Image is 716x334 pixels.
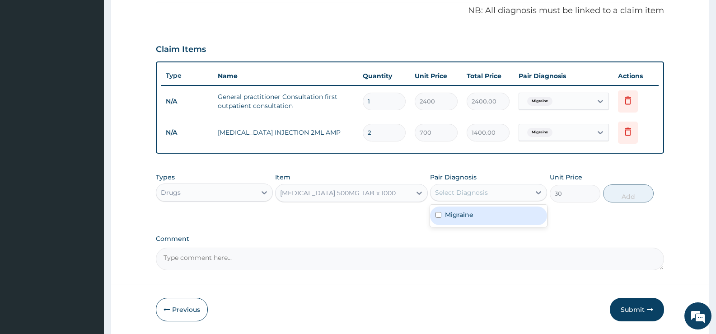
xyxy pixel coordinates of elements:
span: Migraine [527,97,552,106]
td: [MEDICAL_DATA] INJECTION 2ML AMP [213,123,358,141]
label: Unit Price [550,173,582,182]
p: NB: All diagnosis must be linked to a claim item [156,5,664,17]
label: Migraine [445,210,473,219]
th: Type [161,67,213,84]
label: Item [275,173,290,182]
th: Actions [613,67,659,85]
label: Comment [156,235,664,243]
th: Unit Price [410,67,462,85]
td: General practitioner Consultation first outpatient consultation [213,88,358,115]
div: Drugs [161,188,181,197]
button: Submit [610,298,664,321]
div: Chat with us now [47,51,152,62]
label: Types [156,174,175,181]
button: Previous [156,298,208,321]
span: We're online! [52,106,125,197]
h3: Claim Items [156,45,206,55]
th: Total Price [462,67,514,85]
td: N/A [161,93,213,110]
th: Pair Diagnosis [514,67,613,85]
span: Migraine [527,128,552,137]
label: Pair Diagnosis [430,173,477,182]
img: d_794563401_company_1708531726252_794563401 [17,45,37,68]
div: Minimize live chat window [148,5,170,26]
textarea: Type your message and hit 'Enter' [5,231,172,263]
th: Name [213,67,358,85]
div: Select Diagnosis [435,188,488,197]
div: [MEDICAL_DATA] 500MG TAB x 1000 [280,188,396,198]
th: Quantity [358,67,410,85]
td: N/A [161,124,213,141]
button: Add [603,184,654,202]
